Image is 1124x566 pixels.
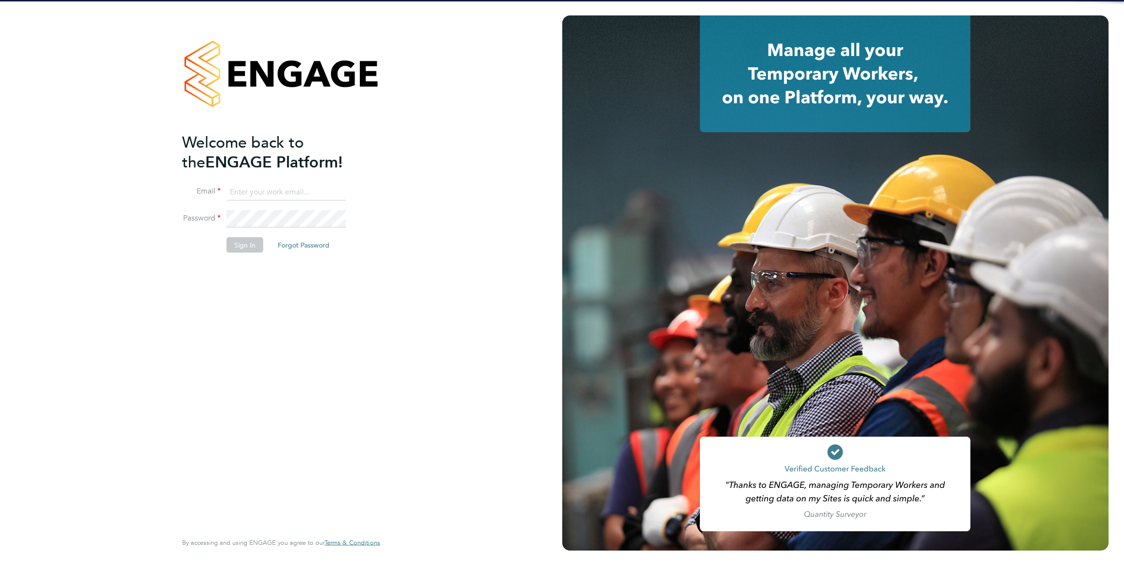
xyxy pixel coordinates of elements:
label: Email [182,186,221,196]
button: Forgot Password [270,237,337,253]
span: By accessing and using ENGAGE you agree to our [182,538,380,547]
label: Password [182,213,221,223]
span: Welcome back to the [182,133,304,171]
input: Enter your work email... [227,183,346,201]
a: Terms & Conditions [325,539,380,547]
h2: ENGAGE Platform! [182,132,370,172]
button: Sign In [227,237,263,253]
